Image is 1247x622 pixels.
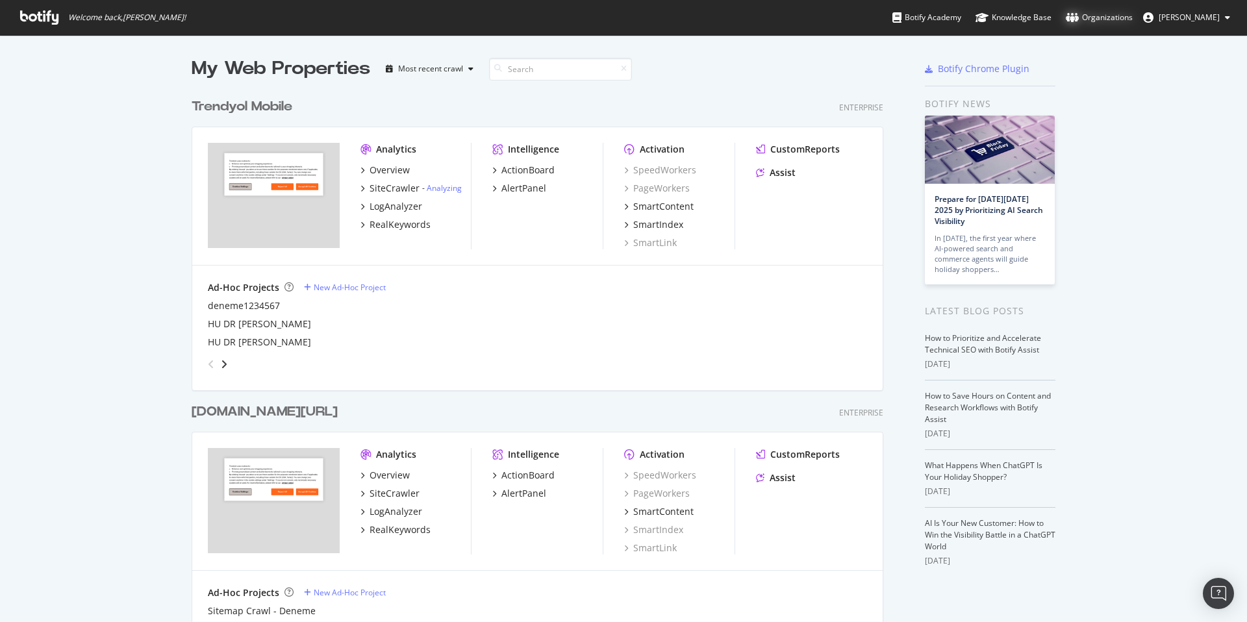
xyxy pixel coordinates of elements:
div: Open Intercom Messenger [1203,578,1234,609]
div: AlertPanel [501,487,546,500]
div: Activation [640,448,685,461]
div: SiteCrawler [370,487,420,500]
img: trendyol.com/ar [208,448,340,553]
div: [DATE] [925,428,1055,440]
div: Overview [370,164,410,177]
div: Botify news [925,97,1055,111]
div: Botify Chrome Plugin [938,62,1029,75]
div: [DATE] [925,358,1055,370]
a: LogAnalyzer [360,200,422,213]
div: Botify Academy [892,11,961,24]
div: CustomReports [770,143,840,156]
div: SmartContent [633,200,694,213]
div: SmartIndex [633,218,683,231]
div: ActionBoard [501,164,555,177]
div: CustomReports [770,448,840,461]
div: Assist [770,471,796,484]
a: PageWorkers [624,487,690,500]
a: Sitemap Crawl - Deneme [208,604,316,617]
div: Intelligence [508,143,559,156]
a: SmartIndex [624,218,683,231]
div: SmartContent [633,505,694,518]
a: How to Prioritize and Accelerate Technical SEO with Botify Assist [925,332,1041,355]
a: RealKeywords [360,523,431,536]
a: CustomReports [756,448,840,461]
a: Trendyol Mobile [192,97,297,116]
a: deneme1234567 [208,299,280,312]
a: SpeedWorkers [624,164,696,177]
a: SmartLink [624,236,677,249]
div: [DATE] [925,486,1055,497]
img: trendyol.com [208,143,340,248]
div: Assist [770,166,796,179]
span: Mert Atila [1159,12,1220,23]
a: SmartContent [624,200,694,213]
div: Analytics [376,143,416,156]
a: Analyzing [427,182,462,193]
a: AlertPanel [492,182,546,195]
a: SpeedWorkers [624,469,696,482]
button: [PERSON_NAME] [1133,7,1241,28]
img: Prepare for Black Friday 2025 by Prioritizing AI Search Visibility [925,116,1055,184]
div: Latest Blog Posts [925,304,1055,318]
a: What Happens When ChatGPT Is Your Holiday Shopper? [925,460,1042,482]
a: Assist [756,471,796,484]
a: Botify Chrome Plugin [925,62,1029,75]
a: HU DR [PERSON_NAME] [208,336,311,349]
div: Ad-Hoc Projects [208,586,279,599]
a: Assist [756,166,796,179]
div: ActionBoard [501,469,555,482]
a: How to Save Hours on Content and Research Workflows with Botify Assist [925,390,1051,425]
a: SmartIndex [624,523,683,536]
div: SiteCrawler [370,182,420,195]
div: [DOMAIN_NAME][URL] [192,403,338,421]
div: Trendyol Mobile [192,97,292,116]
input: Search [489,58,632,81]
div: Enterprise [839,102,883,113]
a: SiteCrawler [360,487,420,500]
div: angle-right [220,358,229,371]
a: New Ad-Hoc Project [304,587,386,598]
a: HU DR [PERSON_NAME] [208,317,311,330]
div: Ad-Hoc Projects [208,281,279,294]
span: Welcome back, [PERSON_NAME] ! [68,12,186,23]
div: Activation [640,143,685,156]
div: Intelligence [508,448,559,461]
a: SiteCrawler- Analyzing [360,182,462,195]
a: ActionBoard [492,469,555,482]
a: Overview [360,469,410,482]
div: LogAnalyzer [370,200,422,213]
a: AlertPanel [492,487,546,500]
div: New Ad-Hoc Project [314,587,386,598]
div: RealKeywords [370,218,431,231]
div: LogAnalyzer [370,505,422,518]
a: LogAnalyzer [360,505,422,518]
a: Overview [360,164,410,177]
a: RealKeywords [360,218,431,231]
div: In [DATE], the first year where AI-powered search and commerce agents will guide holiday shoppers… [935,233,1045,275]
a: Prepare for [DATE][DATE] 2025 by Prioritizing AI Search Visibility [935,193,1043,227]
a: AI Is Your New Customer: How to Win the Visibility Battle in a ChatGPT World [925,517,1055,552]
div: [DATE] [925,555,1055,567]
div: SmartLink [624,541,677,554]
div: AlertPanel [501,182,546,195]
a: CustomReports [756,143,840,156]
div: Analytics [376,448,416,461]
div: Overview [370,469,410,482]
div: Enterprise [839,407,883,418]
button: Most recent crawl [381,58,479,79]
div: Knowledge Base [976,11,1052,24]
a: PageWorkers [624,182,690,195]
div: RealKeywords [370,523,431,536]
div: Organizations [1066,11,1133,24]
